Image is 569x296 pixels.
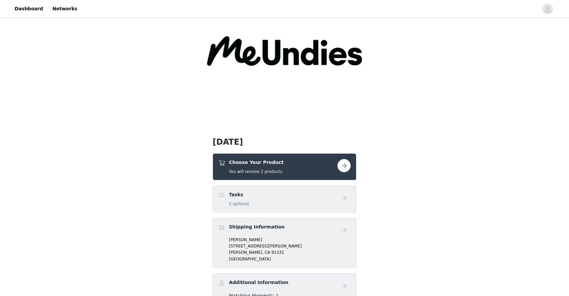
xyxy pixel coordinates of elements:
h4: Choose Your Product [229,159,284,166]
div: Tasks [213,186,356,213]
a: Networks [48,1,81,16]
span: CA [265,250,270,255]
p: [GEOGRAPHIC_DATA] [229,256,351,262]
h4: Additional Information [229,279,288,286]
h1: [DATE] [213,136,356,148]
div: Choose Your Product [213,153,356,180]
a: Dashboard [11,1,47,16]
span: [PERSON_NAME], [229,250,264,255]
h4: Tasks [229,191,249,198]
p: [STREET_ADDRESS][PERSON_NAME] [229,243,351,249]
h4: Shipping Information [229,223,284,230]
span: 91331 [272,250,284,255]
div: Shipping Information [213,218,356,268]
p: [PERSON_NAME] [229,237,351,243]
h5: 5 optional [229,201,249,207]
div: avatar [544,4,551,14]
h5: You will receive 2 products. [229,169,284,175]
